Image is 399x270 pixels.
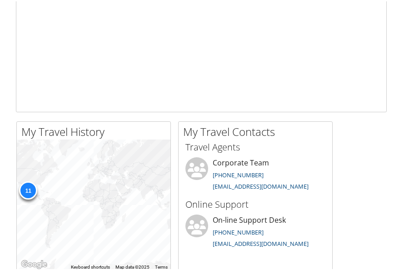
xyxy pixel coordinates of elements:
[213,181,309,189] a: [EMAIL_ADDRESS][DOMAIN_NAME]
[213,238,309,246] a: [EMAIL_ADDRESS][DOMAIN_NAME]
[181,156,330,193] li: Corporate Team
[185,140,325,152] h3: Travel Agents
[19,180,37,198] div: 11
[115,263,150,268] span: Map data ©2025
[213,170,264,178] a: [PHONE_NUMBER]
[213,227,264,235] a: [PHONE_NUMBER]
[183,123,332,138] h2: My Travel Contacts
[19,257,49,269] a: Open this area in Google Maps (opens a new window)
[19,257,49,269] img: Google
[181,213,330,250] li: On-line Support Desk
[71,263,110,269] button: Keyboard shortcuts
[155,263,168,268] a: Terms (opens in new tab)
[21,123,170,138] h2: My Travel History
[185,197,325,210] h3: Online Support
